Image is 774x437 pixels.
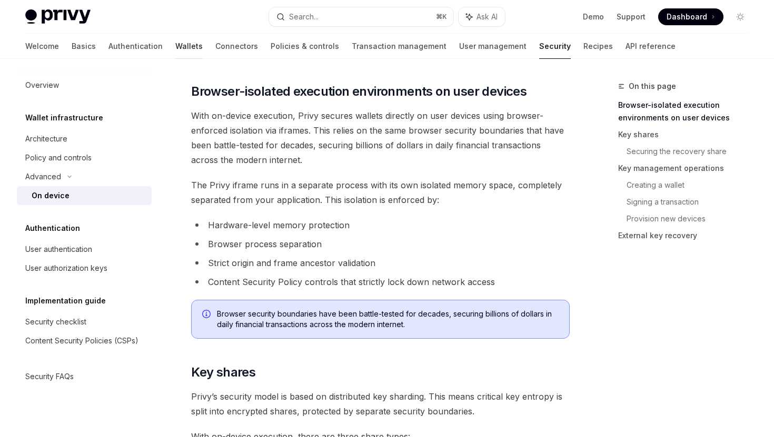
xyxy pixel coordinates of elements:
a: Transaction management [352,34,446,59]
span: On this page [629,80,676,93]
a: Dashboard [658,8,723,25]
span: Privy’s security model is based on distributed key sharding. This means critical key entropy is s... [191,389,570,419]
a: Welcome [25,34,59,59]
a: Securing the recovery share [627,143,757,160]
div: On device [32,189,70,202]
a: Architecture [17,129,152,148]
div: User authorization keys [25,262,107,275]
a: Recipes [583,34,613,59]
a: Security [539,34,571,59]
a: User authentication [17,240,152,259]
a: User management [459,34,527,59]
span: Browser-isolated execution environments on user devices [191,83,527,100]
div: Search... [289,11,319,23]
li: Content Security Policy controls that strictly lock down network access [191,275,570,289]
div: Content Security Policies (CSPs) [25,334,138,347]
span: ⌘ K [436,13,447,21]
a: Creating a wallet [627,177,757,194]
a: Support [617,12,646,22]
h5: Authentication [25,222,80,235]
a: Content Security Policies (CSPs) [17,331,152,350]
a: Key shares [618,126,757,143]
h5: Implementation guide [25,294,106,307]
div: Security FAQs [25,370,74,383]
a: Policy and controls [17,148,152,167]
a: Authentication [108,34,163,59]
span: The Privy iframe runs in a separate process with its own isolated memory space, completely separa... [191,178,570,207]
span: Browser security boundaries have been battle-tested for decades, securing billions of dollars in ... [217,309,559,330]
span: Key shares [191,364,255,381]
div: Advanced [25,170,61,183]
a: Policies & controls [271,34,339,59]
a: Basics [72,34,96,59]
button: Toggle dark mode [732,8,749,25]
a: Security FAQs [17,367,152,386]
a: External key recovery [618,227,757,244]
a: Connectors [215,34,258,59]
li: Strict origin and frame ancestor validation [191,256,570,270]
a: On device [17,186,152,205]
svg: Info [202,310,213,320]
a: Key management operations [618,160,757,177]
span: Dashboard [667,12,707,22]
div: Architecture [25,133,67,145]
a: Signing a transaction [627,194,757,210]
div: Security checklist [25,316,86,328]
span: Ask AI [477,12,498,22]
a: Security checklist [17,312,152,331]
img: light logo [25,9,91,24]
a: API reference [626,34,676,59]
a: Overview [17,76,152,95]
div: Overview [25,79,59,92]
a: Demo [583,12,604,22]
button: Ask AI [459,7,505,26]
div: User authentication [25,243,92,256]
a: Browser-isolated execution environments on user devices [618,97,757,126]
li: Browser process separation [191,237,570,251]
span: With on-device execution, Privy secures wallets directly on user devices using browser-enforced i... [191,108,570,167]
a: User authorization keys [17,259,152,278]
li: Hardware-level memory protection [191,218,570,232]
a: Provision new devices [627,210,757,227]
button: Search...⌘K [269,7,453,26]
div: Policy and controls [25,151,92,164]
h5: Wallet infrastructure [25,111,103,124]
a: Wallets [175,34,203,59]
